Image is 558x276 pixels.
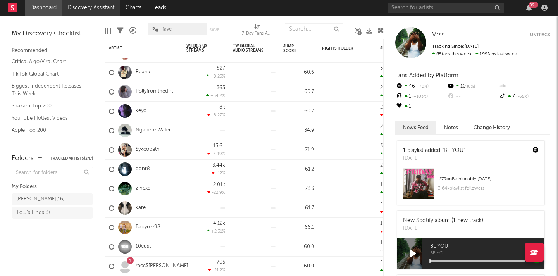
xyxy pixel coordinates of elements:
span: fave [162,27,172,32]
div: # 79 on Fashionably [DATE] [438,174,539,184]
div: 13.6k [213,143,225,148]
span: Fans Added by Platform [395,72,458,78]
div: Filters [117,19,124,42]
div: New Spotify album (1 new track) [403,217,483,225]
button: 99+ [526,5,532,11]
div: [PERSON_NAME] ( 16 ) [16,195,65,204]
a: Tolu's Finds(3) [12,207,93,219]
a: Pollyfromthedirt [136,88,173,95]
input: Search for artists [387,3,504,13]
div: +34.2 % [206,93,225,98]
div: 60.7 [283,107,314,116]
div: 34.9 [283,126,314,135]
div: 7-Day Fans Added (7-Day Fans Added) [242,29,273,38]
div: 2.01k [213,182,225,187]
div: 60.0 [283,262,314,271]
div: 10 [447,81,498,91]
a: Rbank [136,69,150,76]
div: -- [447,91,498,102]
a: zincxd [136,185,151,192]
div: Edit Columns [105,19,111,42]
span: 199 fans last week [432,52,517,57]
div: 1 playlist added [403,147,465,155]
button: Save [209,28,219,32]
div: 365 [217,85,225,90]
div: Jump Score [283,44,303,53]
div: -21.2 % [208,267,225,273]
div: 3.44k [212,163,225,168]
input: Search for folders... [12,167,93,178]
span: +103 % [411,95,428,99]
div: [DATE] [403,155,465,162]
span: Tracking Since: [DATE] [432,44,479,49]
div: 66.1 [283,223,314,232]
span: 65 fans this week [432,52,472,57]
div: -8.27 % [207,112,225,117]
div: -- [499,81,550,91]
span: Vrss [432,31,445,38]
div: 60.6 [283,68,314,77]
div: 46 [395,81,447,91]
div: TW Global Audio Streams [233,43,264,53]
div: Spotify Monthly Listeners [380,46,438,50]
button: News Feed [395,121,436,134]
span: BE YOU [430,251,544,256]
a: Biggest Independent Releases This Week [12,82,85,98]
a: Sykcopath [136,147,160,153]
div: +8.25 % [206,74,225,79]
div: 61.7 [283,204,314,213]
div: Artist [109,46,167,50]
div: Recommended [12,46,93,55]
div: A&R Pipeline [129,19,136,42]
a: Shazam Top 200 [12,102,85,110]
button: Change History [466,121,518,134]
div: -4.19 % [207,151,225,156]
a: kare [136,205,146,211]
div: 99 + [529,2,538,8]
a: dgnr8 [136,166,150,172]
a: Vrss [432,31,445,39]
a: Apple Top 200 [12,126,85,135]
button: Notes [436,121,466,134]
div: 827 [217,66,225,71]
a: Spotify Track Velocity Chart [12,138,85,147]
a: Babyree98 [136,224,160,231]
div: 60.7 [283,87,314,97]
a: TikTok Global Chart [12,70,85,78]
div: -12 % [212,171,225,176]
span: Weekly US Streams [186,43,214,53]
div: Folders [12,154,34,163]
div: Rights Holder [322,46,361,51]
div: 7 [499,91,550,102]
div: 8k [219,105,225,110]
a: keyo [136,108,146,114]
div: 71.9 [283,145,314,155]
a: "BE YOU" [442,148,465,153]
div: -22.9 % [207,190,225,195]
span: -78 % [415,85,429,89]
div: My Folders [12,182,93,191]
span: BE YOU [430,242,544,251]
input: Search... [285,23,343,35]
a: Critical Algo/Viral Chart [12,57,85,66]
div: [DATE] [403,225,483,233]
a: Ngahere Wafer [136,127,171,134]
div: My Discovery Checklist [12,29,93,38]
a: racc$[PERSON_NAME] [136,263,188,269]
div: 73.3 [283,184,314,193]
div: 705 [217,260,225,265]
a: YouTube Hottest Videos [12,114,85,122]
div: 7-Day Fans Added (7-Day Fans Added) [242,19,273,42]
div: 60.0 [283,242,314,252]
button: Tracked Artists(247) [50,157,93,160]
div: 1 [395,102,447,112]
span: -65 % [515,95,529,99]
div: 1 [395,91,447,102]
span: 0 % [466,85,475,89]
div: +2.31 % [207,229,225,234]
div: 61.2 [283,165,314,174]
button: Untrack [530,31,550,39]
div: Tolu's Finds ( 3 ) [16,208,50,217]
a: [PERSON_NAME](16) [12,193,93,205]
div: 4.12k [213,221,225,226]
